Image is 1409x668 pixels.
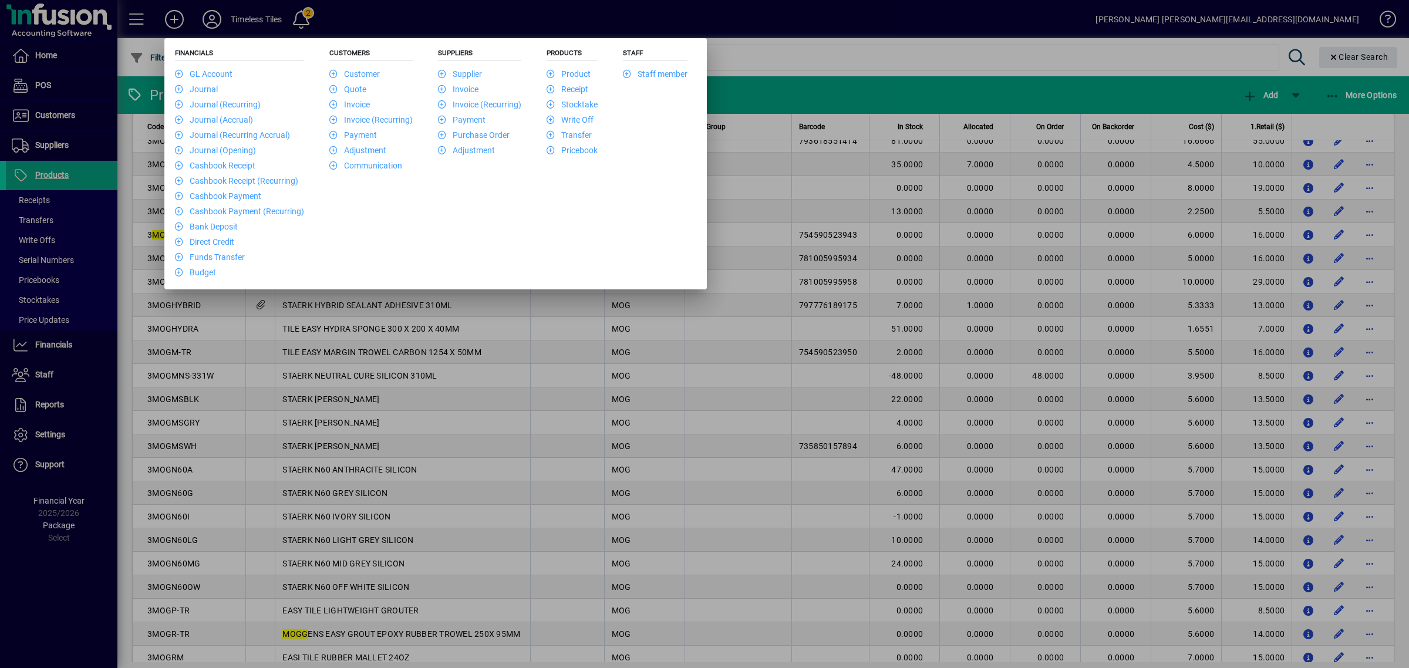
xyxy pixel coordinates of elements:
h5: Staff [623,49,687,60]
h5: Products [547,49,598,60]
a: Customer [329,69,380,79]
a: Budget [175,268,216,277]
a: Journal (Opening) [175,146,256,155]
a: Direct Credit [175,237,234,247]
a: Cashbook Payment [175,191,261,201]
a: Receipt [547,85,588,94]
a: Adjustment [438,146,495,155]
a: Funds Transfer [175,252,245,262]
a: Journal (Accrual) [175,115,253,124]
a: Stocktake [547,100,598,109]
a: Write Off [547,115,594,124]
a: Payment [438,115,486,124]
a: Transfer [547,130,592,140]
a: Quote [329,85,366,94]
a: Journal [175,85,218,94]
a: Journal (Recurring Accrual) [175,130,290,140]
a: Invoice (Recurring) [329,115,413,124]
a: Cashbook Receipt (Recurring) [175,176,298,185]
a: Product [547,69,591,79]
a: Invoice [438,85,478,94]
h5: Suppliers [438,49,521,60]
a: Invoice (Recurring) [438,100,521,109]
h5: Financials [175,49,304,60]
a: Pricebook [547,146,598,155]
a: Adjustment [329,146,386,155]
a: Journal (Recurring) [175,100,261,109]
a: Cashbook Payment (Recurring) [175,207,304,216]
a: Supplier [438,69,482,79]
a: Invoice [329,100,370,109]
a: Purchase Order [438,130,510,140]
a: Payment [329,130,377,140]
a: Communication [329,161,402,170]
h5: Customers [329,49,413,60]
a: Bank Deposit [175,222,238,231]
a: Staff member [623,69,687,79]
a: Cashbook Receipt [175,161,255,170]
a: GL Account [175,69,232,79]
